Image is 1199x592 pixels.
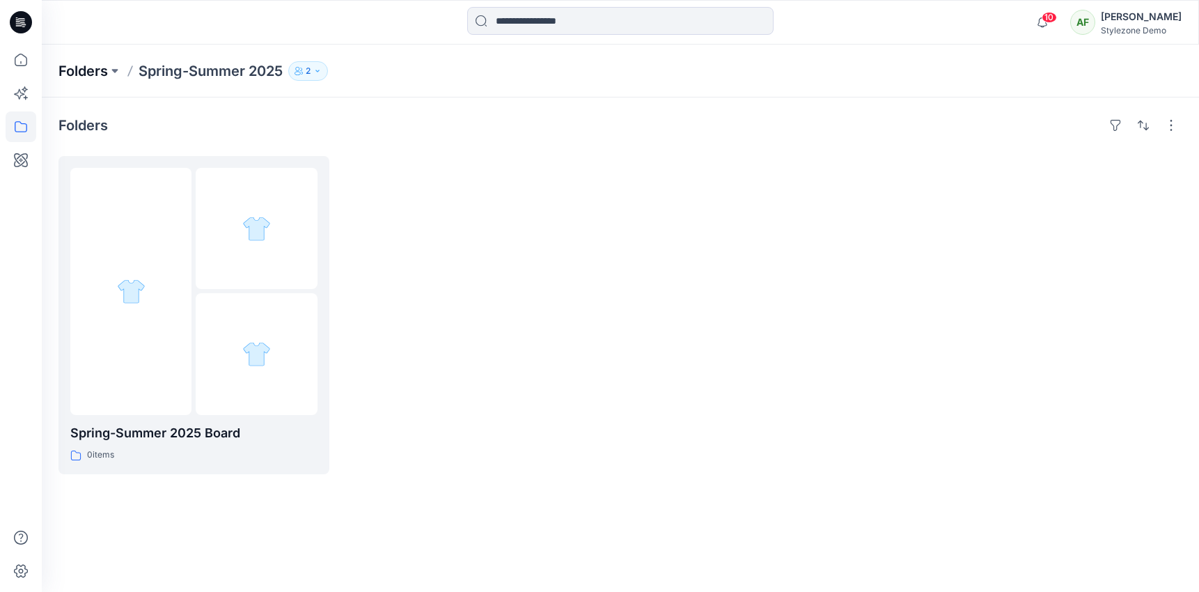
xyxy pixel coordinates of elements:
button: 2 [288,61,328,81]
p: 2 [306,63,311,79]
h4: Folders [58,117,108,134]
p: Spring-Summer 2025 [139,61,283,81]
div: Stylezone Demo [1101,25,1182,36]
a: Folders [58,61,108,81]
img: folder 3 [242,340,271,368]
a: folder 1folder 2folder 3Spring-Summer 2025 Board0items [58,156,329,474]
p: Spring-Summer 2025 Board [70,423,318,443]
img: folder 1 [117,277,146,306]
img: folder 2 [242,215,271,243]
div: [PERSON_NAME] [1101,8,1182,25]
span: 10 [1042,12,1057,23]
div: AF [1070,10,1095,35]
p: 0 items [87,448,114,462]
